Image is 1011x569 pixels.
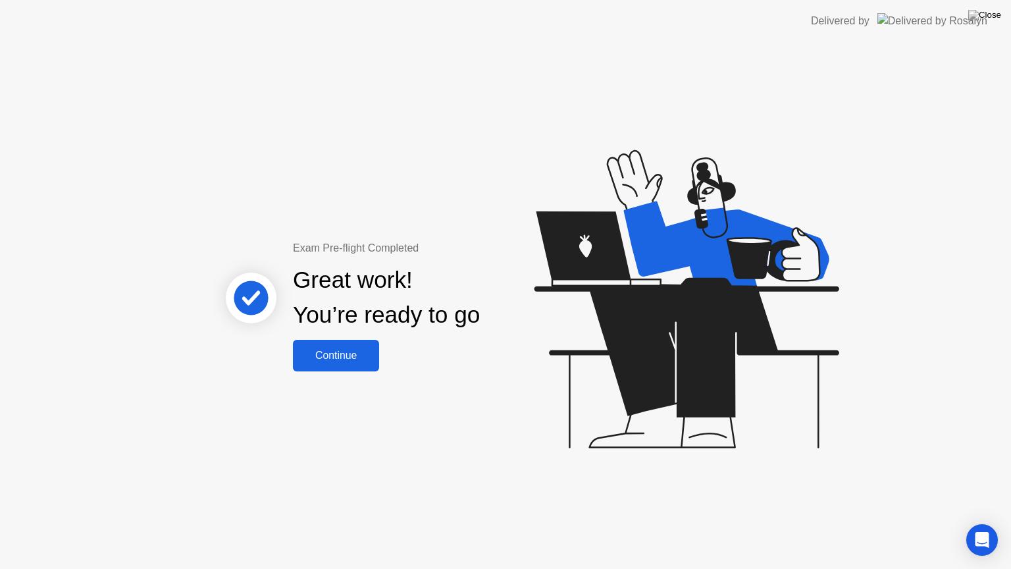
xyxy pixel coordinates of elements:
[293,340,379,371] button: Continue
[968,10,1001,20] img: Close
[293,240,565,256] div: Exam Pre-flight Completed
[811,13,869,29] div: Delivered by
[293,263,480,333] div: Great work! You’re ready to go
[297,350,375,362] div: Continue
[966,524,998,556] div: Open Intercom Messenger
[877,13,987,28] img: Delivered by Rosalyn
